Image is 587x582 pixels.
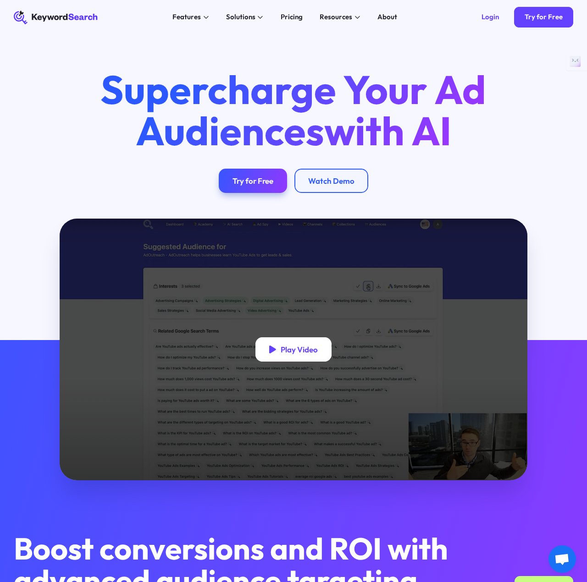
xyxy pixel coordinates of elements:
[471,7,509,27] a: Login
[324,105,451,156] span: with AI
[514,7,573,27] a: Try for Free
[275,11,308,24] a: Pricing
[233,176,273,186] div: Try for Free
[60,219,527,480] a: open lightbox
[482,13,499,22] div: Login
[372,11,403,24] a: About
[548,545,576,573] div: Open chat
[86,69,502,151] h1: Supercharge Your Ad Audiences
[281,345,318,354] div: Play Video
[320,12,352,22] div: Resources
[219,169,287,193] a: Try for Free
[525,13,563,22] div: Try for Free
[226,12,255,22] div: Solutions
[377,12,397,22] div: About
[308,176,354,186] div: Watch Demo
[172,12,201,22] div: Features
[281,12,303,22] div: Pricing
